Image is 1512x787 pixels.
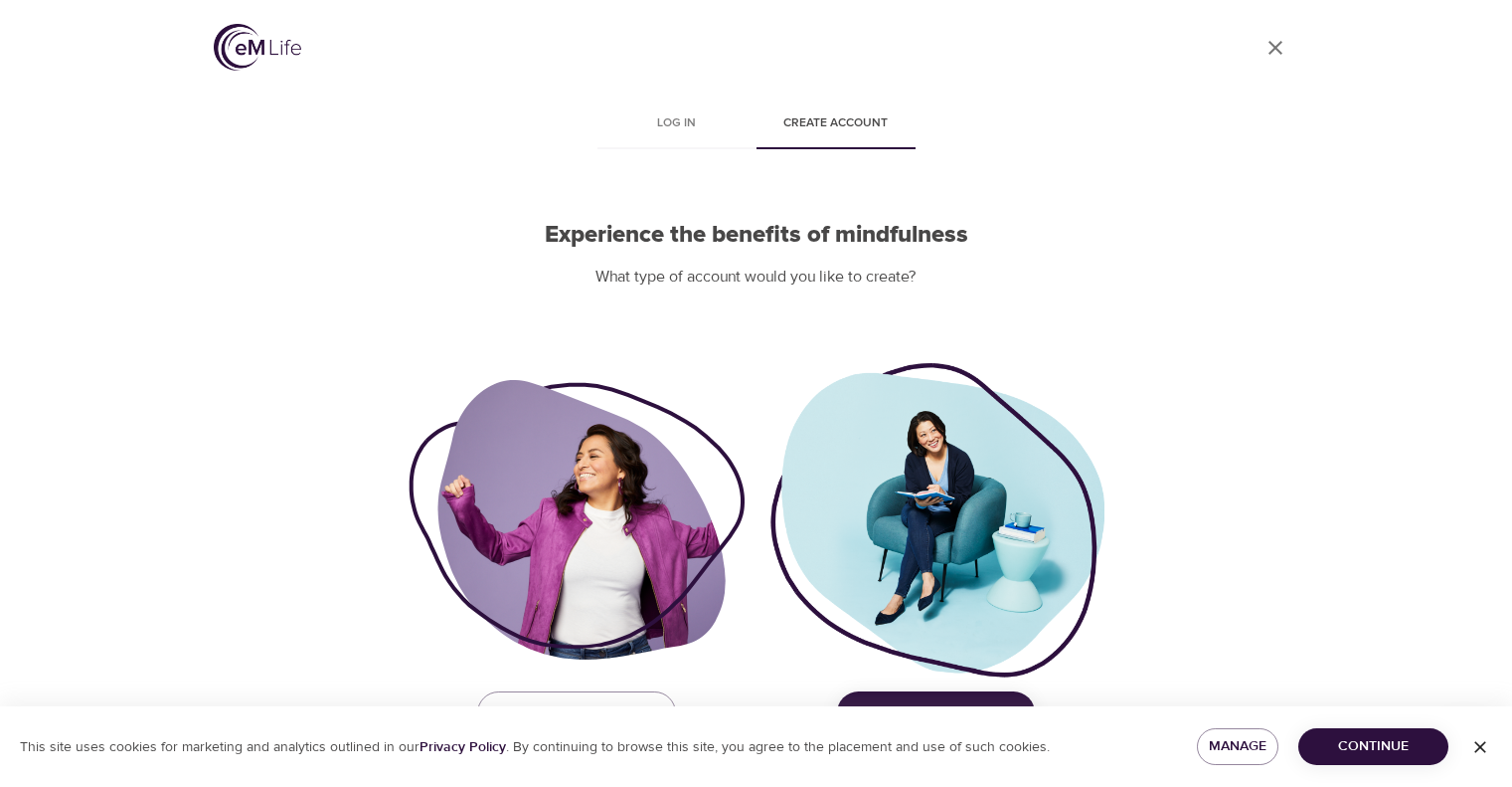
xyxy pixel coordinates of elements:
span: Create account [768,113,904,134]
span: Log in [609,113,745,134]
span: Employee Account [859,699,1013,725]
img: logo [214,24,301,71]
a: close [1252,24,1299,72]
button: Employee Account [837,691,1035,733]
span: Manage [1213,734,1263,759]
span: Personal Account [499,699,654,725]
a: Privacy Policy [420,738,506,756]
button: Manage [1197,728,1279,765]
button: Personal Account [477,691,676,733]
button: Continue [1298,728,1448,765]
span: Continue [1314,734,1432,759]
p: What type of account would you like to create? [409,266,1104,289]
h2: Experience the benefits of mindfulness [409,221,1104,250]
